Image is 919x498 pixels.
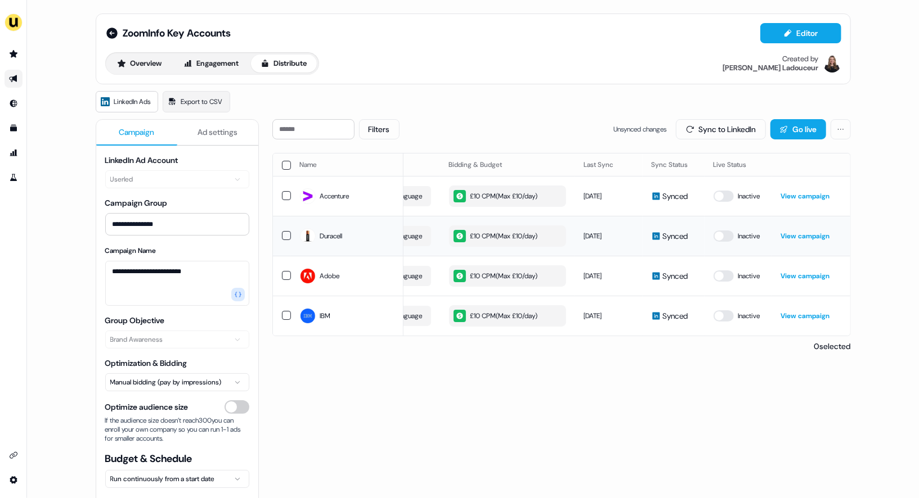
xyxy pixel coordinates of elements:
[105,452,249,465] span: Budget & Schedule
[738,191,760,202] span: Inactive
[663,270,688,282] span: Synced
[105,155,178,165] label: LinkedIn Ad Account
[760,23,841,43] button: Editor
[5,45,23,63] a: Go to prospects
[123,26,231,40] span: ZoomInfo Key Accounts
[449,305,566,327] button: £10 CPM(Max £10/day)
[738,230,760,242] span: Inactive
[291,153,404,176] th: Name
[663,310,688,322] span: Synced
[440,153,575,176] th: Bidding & Budget
[5,446,23,464] a: Go to integrations
[831,119,851,139] button: More actions
[105,401,189,413] span: Optimize audience size
[575,256,643,296] td: [DATE]
[575,153,643,176] th: Last Sync
[107,55,172,73] button: Overview
[5,471,23,489] a: Go to integrations
[575,176,643,216] td: [DATE]
[105,416,249,443] span: If the audience size doesn’t reach 300 you can enroll your own company so you can run 1-1 ads for...
[643,153,705,176] th: Sync Status
[181,96,223,107] span: Export to CSV
[114,96,151,107] span: LinkedIn Ads
[663,191,688,202] span: Synced
[359,119,400,139] button: Filters
[198,126,237,138] span: Ad settings
[251,55,317,73] button: Distribute
[783,55,819,64] div: Created by
[575,296,643,336] td: [DATE]
[575,216,643,256] td: [DATE]
[449,185,566,207] button: £10 CPM(Max £10/day)
[320,230,343,242] span: Duracell
[320,310,331,322] span: IBM
[119,126,154,138] span: Campaign
[454,190,538,202] div: £10 CPM ( Max £10/day )
[454,270,538,282] div: £10 CPM ( Max £10/day )
[5,144,23,162] a: Go to attribution
[105,358,187,368] label: Optimization & Bidding
[5,94,23,112] a: Go to Inbound
[454,310,538,322] div: £10 CPM ( Max £10/day )
[105,246,156,255] label: Campaign Name
[676,119,766,139] button: Sync to LinkedIn
[320,191,349,202] span: Accenture
[174,55,249,73] button: Engagement
[823,55,841,73] img: Geneviève
[738,270,760,282] span: Inactive
[781,232,830,241] a: View campaign
[705,153,772,176] th: Live Status
[105,198,168,208] label: Campaign Group
[225,400,249,414] button: Optimize audience size
[5,70,23,88] a: Go to outbound experience
[163,91,230,112] a: Export to CSV
[449,265,566,287] button: £10 CPM(Max £10/day)
[781,311,830,320] a: View campaign
[5,119,23,137] a: Go to templates
[723,64,819,73] div: [PERSON_NAME] Ladouceur
[96,91,158,112] a: LinkedIn Ads
[781,271,830,280] a: View campaign
[781,192,830,201] a: View campaign
[770,119,826,139] button: Go live
[105,315,165,325] label: Group Objective
[320,270,340,282] span: Adobe
[5,169,23,187] a: Go to experiments
[810,341,851,352] p: 0 selected
[760,29,841,40] a: Editor
[663,230,688,242] span: Synced
[738,310,760,322] span: Inactive
[454,230,538,242] div: £10 CPM ( Max £10/day )
[614,124,667,135] span: Unsynced changes
[449,225,566,247] button: £10 CPM(Max £10/day)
